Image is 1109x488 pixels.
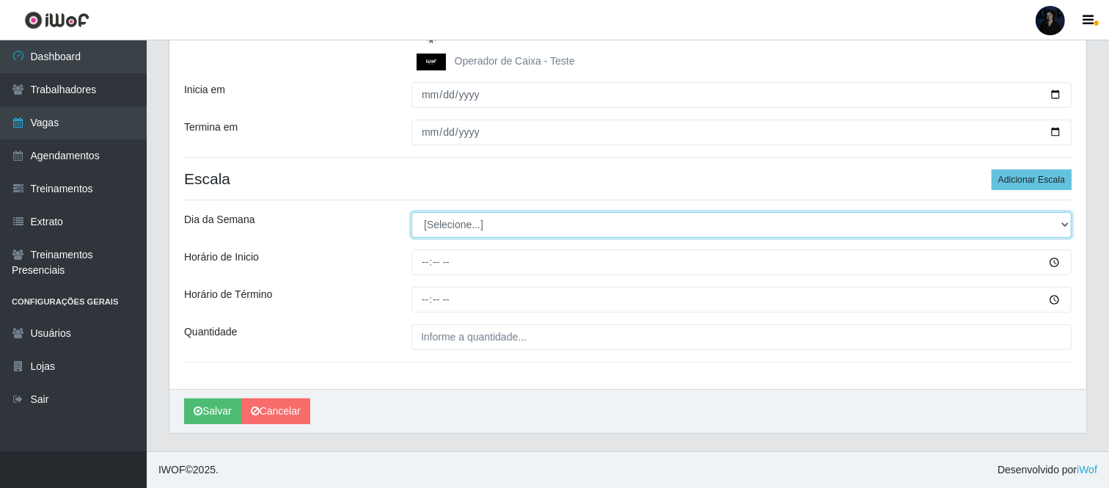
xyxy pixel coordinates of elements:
button: Adicionar Escala [992,170,1072,190]
span: IWOF [158,464,186,476]
label: Termina em [184,120,238,135]
a: Cancelar [241,398,310,424]
input: 00:00 [411,287,1072,313]
button: Salvar [184,398,241,424]
label: Horário de Término [184,287,272,302]
label: Inicia em [184,82,225,98]
img: CoreUI Logo [24,11,89,29]
span: Desenvolvido por [998,462,1097,478]
label: Horário de Inicio [184,250,259,265]
input: 00/00/0000 [411,120,1072,145]
label: Dia da Semana [184,212,255,227]
input: 00:00 [411,250,1072,275]
img: Operador de Caixa - Teste [417,54,452,70]
label: Quantidade [184,324,237,340]
a: iWof [1077,464,1097,476]
input: 00/00/0000 [411,82,1072,108]
h4: Escala [184,170,1072,188]
span: Operador de Caixa - Teste [455,55,575,67]
input: Informe a quantidade... [411,324,1072,350]
span: © 2025 . [158,462,219,478]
